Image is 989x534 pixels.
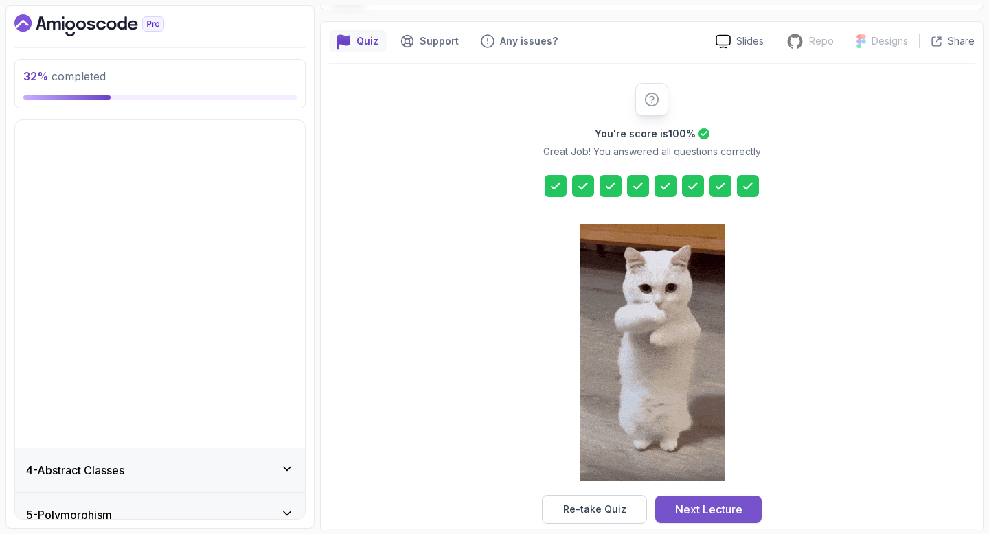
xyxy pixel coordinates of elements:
a: Slides [705,34,775,49]
button: Re-take Quiz [542,495,647,524]
p: Support [420,34,459,48]
img: cool-cat [580,224,725,481]
p: Quiz [356,34,378,48]
button: Feedback button [473,30,566,52]
a: Dashboard [14,14,196,36]
button: quiz button [329,30,387,52]
p: Repo [809,34,834,48]
p: Designs [872,34,908,48]
h3: 5 - Polymorphism [26,507,112,523]
span: completed [23,69,106,83]
span: 32 % [23,69,49,83]
h3: 4 - Abstract Classes [26,462,124,478]
div: Next Lecture [675,501,742,518]
div: Re-take Quiz [563,502,626,516]
p: Any issues? [500,34,558,48]
button: Next Lecture [655,496,762,523]
button: Support button [392,30,467,52]
h2: You're score is 100 % [595,127,696,141]
button: 4-Abstract Classes [15,448,305,492]
p: Slides [736,34,764,48]
button: Share [919,34,975,48]
p: Share [948,34,975,48]
p: Great Job! You answered all questions correctly [543,145,761,159]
